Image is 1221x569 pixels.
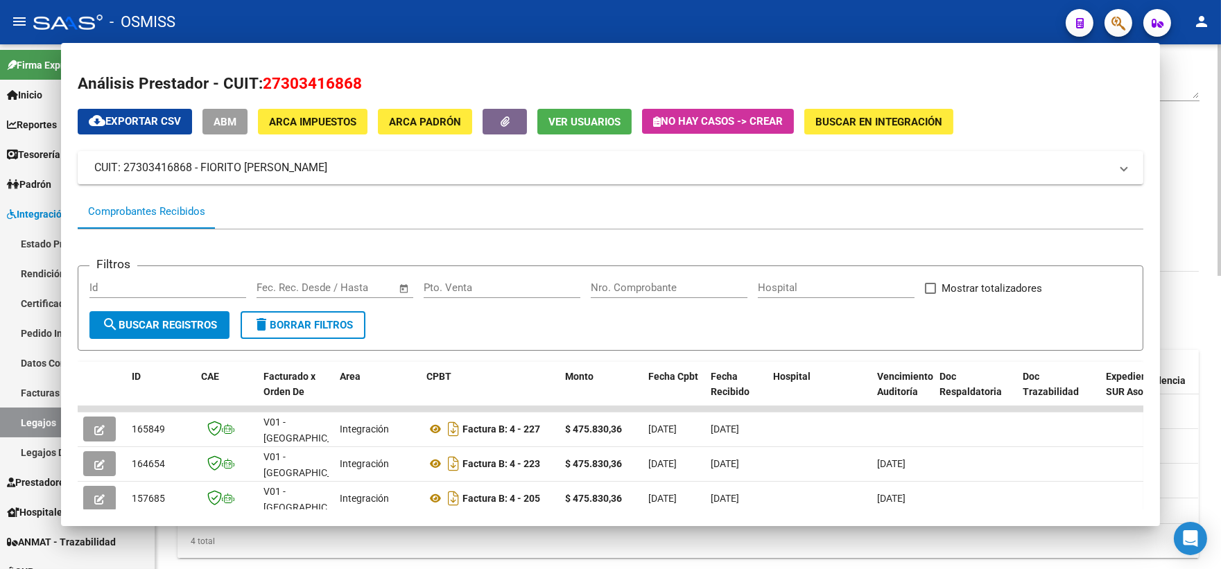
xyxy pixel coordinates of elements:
span: [DATE] [648,458,677,469]
span: Exportar CSV [89,115,181,128]
span: V01 - [GEOGRAPHIC_DATA] [263,417,357,444]
div: Open Intercom Messenger [1174,522,1207,555]
strong: $ 475.830,36 [565,423,622,435]
datatable-header-cell: Monto [560,362,643,423]
datatable-header-cell: Expediente SUR Asociado [1100,362,1177,423]
span: Padrón [7,177,51,192]
span: Borrar Filtros [253,319,353,331]
span: [DATE] [648,423,677,435]
span: Tesorería [7,147,60,162]
span: Vencimiento Auditoría [877,371,933,398]
datatable-header-cell: Admite Dependencia [1122,350,1198,396]
div: 4 total [177,534,215,549]
datatable-header-cell: CAE [196,362,258,423]
button: Exportar CSV [78,109,192,134]
span: Mostrar totalizadores [942,280,1042,297]
span: CPBT [426,371,451,382]
span: Integración [340,423,389,435]
i: Descargar documento [444,453,462,475]
i: Descargar documento [444,418,462,440]
span: [DATE] [877,493,906,504]
span: - OSMISS [110,7,175,37]
strong: $ 475.830,36 [565,458,622,469]
datatable-header-cell: CPBT [421,362,560,423]
span: ID [132,371,141,382]
span: Expediente SUR Asociado [1106,371,1168,398]
button: Buscar Registros [89,311,230,339]
span: Integración [340,493,389,504]
span: [DATE] [711,458,739,469]
mat-panel-title: CUIT: 27303416868 - FIORITO [PERSON_NAME] [94,159,1110,176]
span: [DATE] [711,423,739,435]
strong: Factura B: 4 - 223 [462,458,540,469]
div: Comprobantes Recibidos [88,204,205,220]
datatable-header-cell: Facturado x Orden De [258,362,334,423]
datatable-header-cell: Doc Trazabilidad [1017,362,1100,423]
span: 27303416868 [263,74,362,92]
mat-icon: cloud_download [89,112,105,129]
span: Buscar en Integración [815,116,942,128]
span: Area [340,371,361,382]
span: ABM [214,116,236,128]
span: No hay casos -> Crear [653,115,783,128]
h3: Filtros [89,255,137,273]
mat-icon: person [1193,13,1210,30]
i: Descargar documento [444,487,462,509]
mat-expansion-panel-header: CUIT: 27303416868 - FIORITO [PERSON_NAME] [78,151,1143,184]
span: Reportes [7,117,57,132]
datatable-header-cell: ID [126,362,196,423]
button: ABM [202,109,248,134]
span: Monto [565,371,594,382]
span: Fecha Recibido [711,371,750,398]
mat-icon: search [102,316,119,333]
span: Integración [340,458,389,469]
button: Borrar Filtros [241,311,365,339]
datatable-header-cell: Hospital [768,362,872,423]
span: 164654 [132,458,165,469]
button: Buscar en Integración [804,109,953,134]
datatable-header-cell: Doc Respaldatoria [934,362,1017,423]
strong: Factura B: 4 - 205 [462,493,540,504]
span: ARCA Impuestos [269,116,356,128]
input: Fecha inicio [257,281,313,294]
datatable-header-cell: Vencimiento Auditoría [872,362,934,423]
span: Fecha Cpbt [648,371,698,382]
span: Hospitales Públicos [7,505,107,520]
button: Open calendar [397,281,413,297]
datatable-header-cell: Fecha Recibido [705,362,768,423]
button: Ver Usuarios [537,109,632,134]
span: [DATE] [711,493,739,504]
span: Hospital [773,371,811,382]
span: Integración (discapacidad) [7,207,135,222]
span: Prestadores / Proveedores [7,475,133,490]
span: [DATE] [877,458,906,469]
strong: Factura B: 4 - 227 [462,423,540,435]
button: No hay casos -> Crear [642,109,794,134]
span: Buscar Registros [102,319,217,331]
span: V01 - [GEOGRAPHIC_DATA] [263,451,357,478]
span: ANMAT - Trazabilidad [7,534,116,550]
span: ARCA Padrón [389,116,461,128]
span: 157685 [132,493,165,504]
span: Ver Usuarios [548,116,621,128]
button: ARCA Impuestos [258,109,367,134]
span: Inicio [7,87,42,103]
datatable-header-cell: Area [334,362,421,423]
datatable-header-cell: Fecha Cpbt [643,362,705,423]
mat-icon: delete [253,316,270,333]
button: ARCA Padrón [378,109,472,134]
span: [DATE] [648,493,677,504]
span: V01 - [GEOGRAPHIC_DATA] [263,486,357,513]
mat-icon: menu [11,13,28,30]
h2: Análisis Prestador - CUIT: [78,72,1143,96]
span: Doc Trazabilidad [1023,371,1079,398]
span: 165849 [132,423,165,435]
strong: $ 475.830,36 [565,493,622,504]
span: Firma Express [7,58,79,73]
span: CAE [201,371,219,382]
input: Fecha fin [325,281,392,294]
span: Facturado x Orden De [263,371,315,398]
span: Doc Respaldatoria [939,371,1002,398]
